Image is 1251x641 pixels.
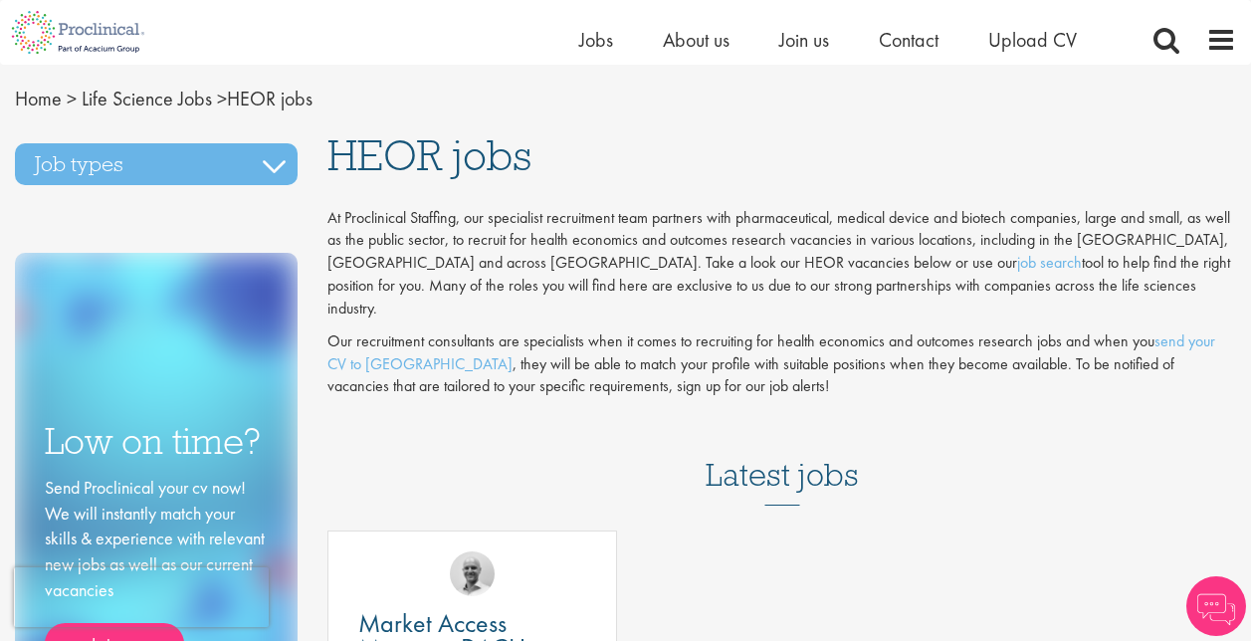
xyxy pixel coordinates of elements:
a: About us [663,27,730,53]
iframe: reCAPTCHA [14,567,269,627]
img: Jake Robinson [450,551,495,596]
span: > [67,86,77,111]
h3: Latest jobs [706,408,859,506]
img: Chatbot [1186,576,1246,636]
a: Contact [879,27,938,53]
a: send your CV to [GEOGRAPHIC_DATA] [327,330,1215,374]
a: Upload CV [988,27,1077,53]
span: > [217,86,227,111]
a: job search [1017,252,1082,273]
span: HEOR jobs [327,128,531,182]
a: Join us [779,27,829,53]
a: breadcrumb link to Life Science Jobs [82,86,212,111]
p: At Proclinical Staffing, our specialist recruitment team partners with pharmaceutical, medical de... [327,207,1236,320]
h3: Job types [15,143,298,185]
h3: Low on time? [45,422,268,461]
a: Jobs [579,27,613,53]
span: HEOR jobs [15,86,313,111]
a: breadcrumb link to Home [15,86,62,111]
p: Our recruitment consultants are specialists when it comes to recruiting for health economics and ... [327,330,1236,399]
